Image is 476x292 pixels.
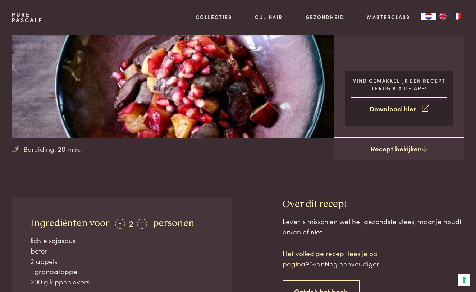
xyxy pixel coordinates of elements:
[31,235,213,246] div: lichte sojasaus
[283,248,405,269] p: Het volledige recept lees je op pagina van
[115,219,125,229] div: -
[351,97,447,120] a: Download hier
[129,217,133,229] span: 2
[137,219,147,229] div: +
[306,13,344,21] a: Gezondheid
[255,13,283,21] a: Culinair
[283,198,465,211] h3: Over dit recept
[31,256,213,266] div: 2 appels
[31,266,213,277] div: 1 granaatappel
[283,216,465,237] div: Lever is misschien wel het gezondste vlees, maar je houdt ervan of niet.
[305,259,313,268] span: 95
[450,13,464,20] a: FR
[325,259,379,268] span: Nog eenvoudiger
[334,137,464,160] a: Recept bekijken
[436,13,450,20] a: EN
[351,77,447,92] p: Vind gemakkelijk een recept terug via de app!
[23,144,81,154] span: Bereiding: 20 min.
[153,218,194,228] span: personen
[31,218,109,228] span: Ingrediënten voor
[196,13,232,21] a: Collecties
[31,246,213,256] div: boter
[367,13,410,21] a: Masterclass
[12,12,43,23] a: PurePascale
[421,13,436,20] a: NL
[421,13,436,20] div: Language
[31,277,213,287] div: 200 g kippenlevers
[458,274,470,286] button: Uw voorkeuren voor toestemming voor trackingtechnologieën
[436,13,464,20] ul: Language list
[421,13,464,20] aside: Language selected: Nederlands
